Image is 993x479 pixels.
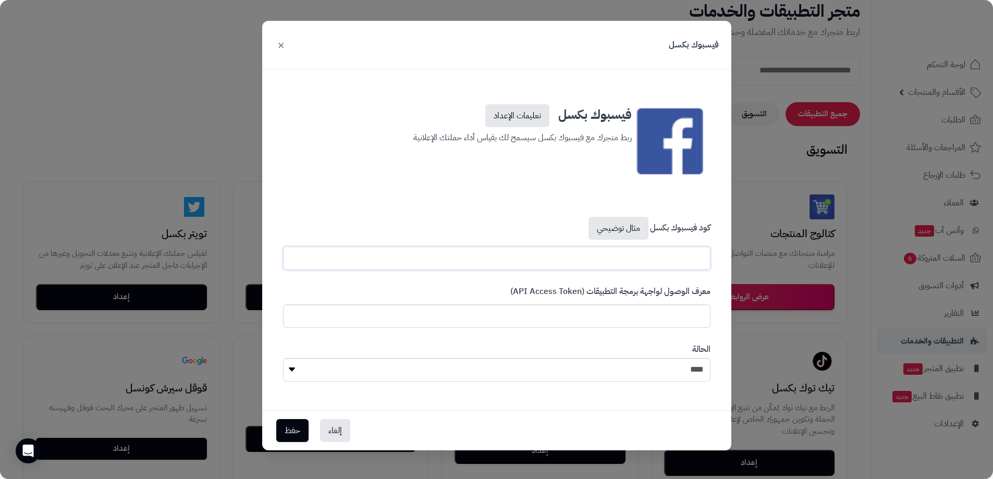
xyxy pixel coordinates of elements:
[362,100,632,127] h3: فيسبوك بكسل
[692,343,710,355] label: الحالة
[636,100,703,182] img: fb.png
[510,286,710,302] label: معرف الوصول لواجهة برمجة التطبيقات (API Access Token)
[276,419,309,442] button: حفظ
[587,217,710,244] label: كود فيسبوك بكسل
[362,127,632,145] p: ربط متجرك مع فيسبوك بكسل سيسمح لك بقياس أداء حملتك الإعلانية
[669,39,719,51] h3: فيسبوك بكسل
[16,438,41,463] div: Open Intercom Messenger
[589,217,648,240] a: مثال توضيحي
[320,419,350,442] button: إلغاء
[485,104,549,127] a: تعليمات الإعداد
[275,33,287,56] button: ×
